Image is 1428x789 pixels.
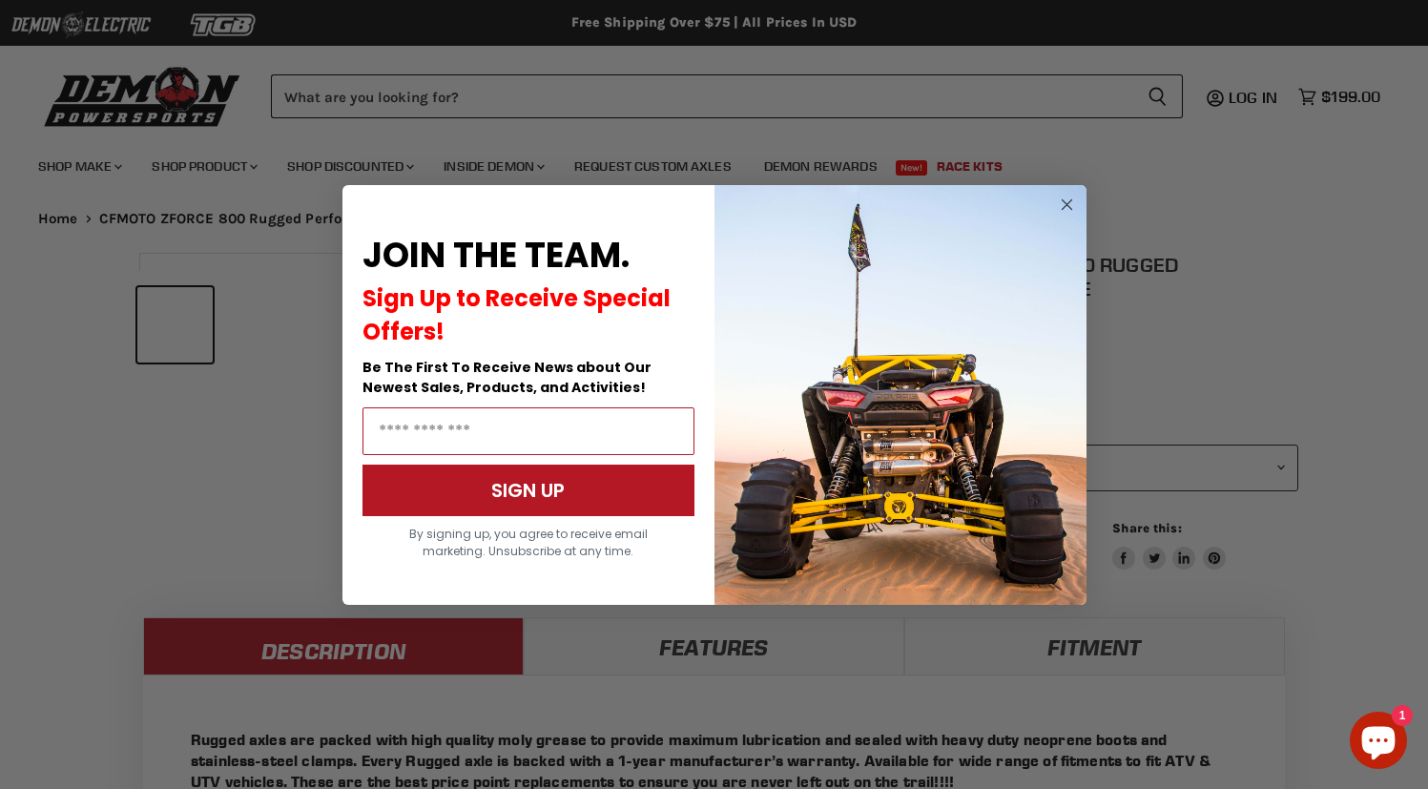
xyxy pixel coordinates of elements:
inbox-online-store-chat: Shopify online store chat [1344,712,1413,774]
input: Email Address [362,407,694,455]
span: JOIN THE TEAM. [362,231,630,280]
button: SIGN UP [362,465,694,516]
span: Sign Up to Receive Special Offers! [362,282,671,347]
span: Be The First To Receive News about Our Newest Sales, Products, and Activities! [362,358,652,397]
img: a9095488-b6e7-41ba-879d-588abfab540b.jpeg [714,185,1087,605]
button: Close dialog [1055,193,1079,217]
span: By signing up, you agree to receive email marketing. Unsubscribe at any time. [409,526,648,559]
